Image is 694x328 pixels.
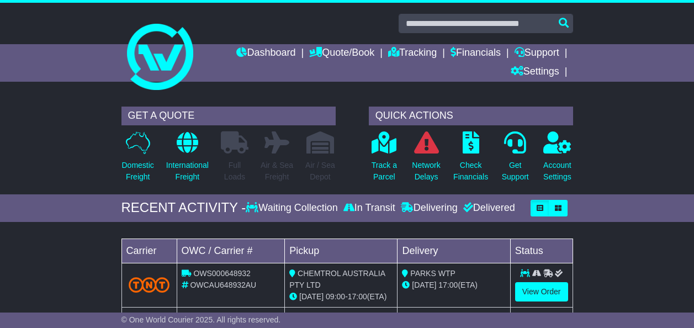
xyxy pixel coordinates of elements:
div: Delivered [460,202,515,214]
p: Network Delays [412,160,440,183]
span: 17:00 [348,292,367,301]
div: Waiting Collection [246,202,340,214]
span: PARKS WTP [410,269,455,278]
span: [DATE] [299,292,324,301]
p: Check Financials [453,160,488,183]
td: Pickup [285,239,398,263]
p: Full Loads [221,160,248,183]
div: QUICK ACTIONS [369,107,573,125]
span: OWS000648932 [193,269,251,278]
span: 09:00 [326,292,345,301]
p: Track a Parcel [372,160,397,183]
p: Air / Sea Depot [305,160,335,183]
a: View Order [515,282,568,301]
p: Get Support [502,160,529,183]
a: AccountSettings [543,131,572,189]
a: Support [515,44,559,63]
span: CHEMTROL AUSTRALIA PTY LTD [289,269,385,289]
a: NetworkDelays [411,131,441,189]
a: Tracking [388,44,437,63]
p: International Freight [166,160,209,183]
span: © One World Courier 2025. All rights reserved. [121,315,281,324]
a: Settings [511,63,559,82]
a: DomesticFreight [121,131,155,189]
div: In Transit [341,202,398,214]
a: InternationalFreight [166,131,209,189]
a: CheckFinancials [453,131,489,189]
td: Status [510,239,573,263]
div: GET A QUOTE [121,107,336,125]
a: Financials [451,44,501,63]
td: OWC / Carrier # [177,239,285,263]
span: OWCAU648932AU [190,281,256,289]
span: [DATE] [412,281,436,289]
div: (ETA) [402,279,505,291]
a: Track aParcel [371,131,398,189]
p: Air & Sea Freight [261,160,293,183]
div: - (ETA) [289,291,393,303]
span: 17:00 [438,281,458,289]
p: Domestic Freight [122,160,154,183]
td: Carrier [121,239,177,263]
img: TNT_Domestic.png [129,277,170,292]
p: Account Settings [543,160,571,183]
div: RECENT ACTIVITY - [121,200,246,216]
a: GetSupport [501,131,529,189]
td: Delivery [398,239,510,263]
div: Delivering [398,202,460,214]
a: Quote/Book [309,44,374,63]
a: Dashboard [236,44,295,63]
